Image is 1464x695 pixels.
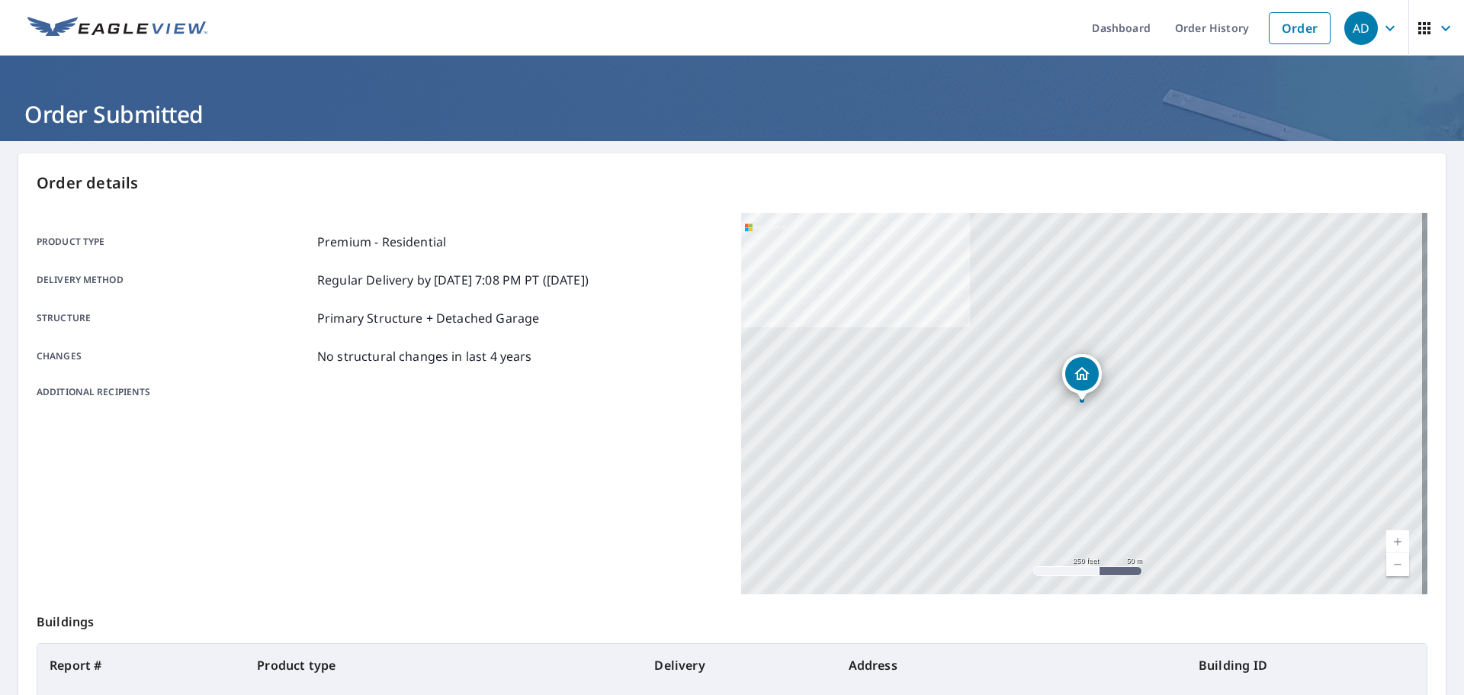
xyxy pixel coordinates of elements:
th: Report # [37,644,245,687]
p: Regular Delivery by [DATE] 7:08 PM PT ([DATE]) [317,271,589,289]
p: No structural changes in last 4 years [317,347,532,365]
p: Delivery method [37,271,311,289]
th: Product type [245,644,642,687]
th: Address [836,644,1186,687]
a: Current Level 17, Zoom In [1386,530,1409,553]
p: Changes [37,347,311,365]
img: EV Logo [27,17,207,40]
a: Current Level 17, Zoom Out [1386,553,1409,576]
p: Structure [37,309,311,327]
h1: Order Submitted [18,98,1446,130]
div: Dropped pin, building 1, Residential property, 145 Heights Rd Ridgewood, NJ 07450 [1062,354,1102,401]
a: Order [1269,12,1331,44]
p: Additional recipients [37,385,311,399]
p: Primary Structure + Detached Garage [317,309,539,327]
div: AD [1344,11,1378,45]
p: Premium - Residential [317,233,446,251]
th: Building ID [1186,644,1427,687]
p: Product type [37,233,311,251]
p: Buildings [37,594,1427,643]
p: Order details [37,172,1427,195]
th: Delivery [642,644,836,687]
